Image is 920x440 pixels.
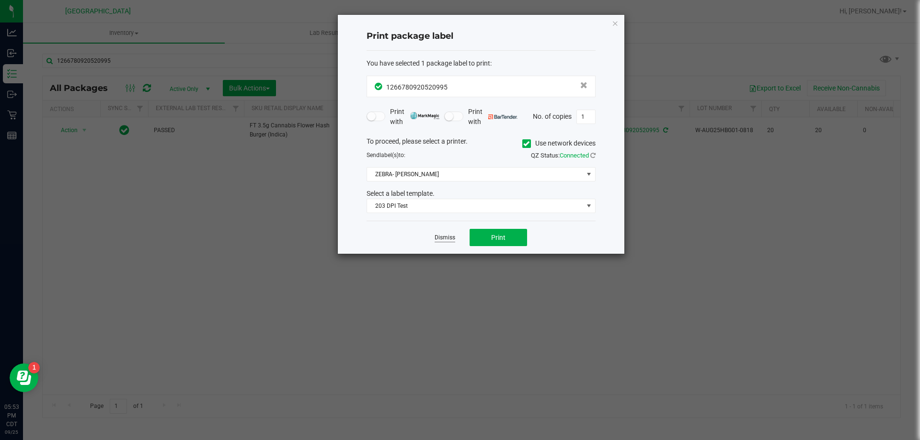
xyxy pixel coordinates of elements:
[468,107,517,127] span: Print with
[386,83,448,91] span: 1266780920520995
[390,107,439,127] span: Print with
[367,30,596,43] h4: Print package label
[28,362,40,373] iframe: Resource center unread badge
[410,112,439,119] img: mark_magic_cybra.png
[359,189,603,199] div: Select a label template.
[367,58,596,68] div: :
[359,136,603,151] div: To proceed, please select a printer.
[488,114,517,119] img: bartender.png
[367,59,490,67] span: You have selected 1 package label to print
[379,152,399,158] span: label(s)
[367,152,405,158] span: Send to:
[522,138,596,148] label: Use network devices
[375,81,384,91] span: In Sync
[491,234,506,241] span: Print
[10,363,38,392] iframe: Resource center
[367,168,583,181] span: ZEBRA- [PERSON_NAME]
[435,234,455,242] a: Dismiss
[560,152,589,159] span: Connected
[531,152,596,159] span: QZ Status:
[367,199,583,213] span: 203 DPI Test
[533,112,572,120] span: No. of copies
[470,229,527,246] button: Print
